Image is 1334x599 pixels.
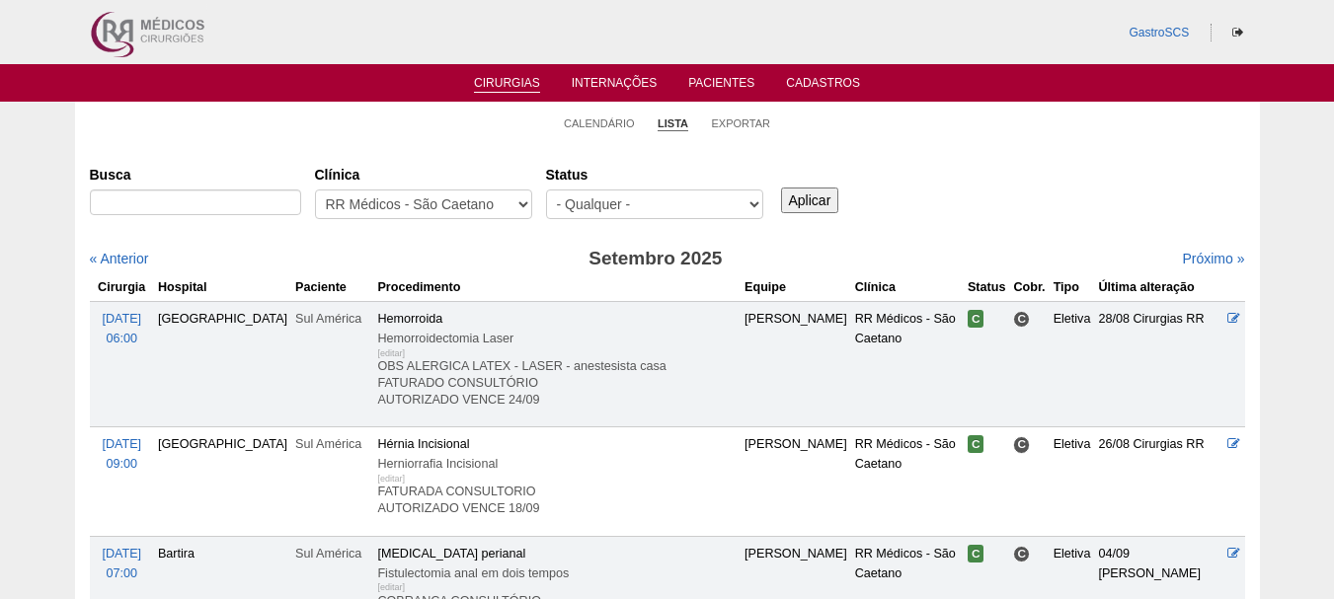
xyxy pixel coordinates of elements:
th: Cobr. [1009,273,1049,302]
th: Última alteração [1094,273,1223,302]
td: Hemorroida [373,301,741,426]
input: Digite os termos que você deseja procurar. [90,189,301,215]
div: Herniorrafia Incisional [377,454,737,474]
a: Pacientes [688,76,754,96]
p: FATURADA CONSULTORIO AUTORIZADO VENCE 18/09 [377,484,737,517]
td: 28/08 Cirurgias RR [1094,301,1223,426]
a: Editar [1227,312,1240,326]
a: Exportar [711,116,770,130]
input: Aplicar [781,187,839,213]
a: Internações [572,76,658,96]
label: Clínica [315,165,532,185]
label: Status [546,165,763,185]
span: Consultório [1013,436,1030,453]
td: Eletiva [1050,301,1095,426]
th: Tipo [1050,273,1095,302]
span: [DATE] [102,547,141,561]
div: [editar] [377,469,405,488]
span: Confirmada [968,545,984,562]
a: Cadastros [786,76,860,96]
div: Sul América [295,434,369,454]
th: Paciente [291,273,373,302]
span: 09:00 [106,457,137,471]
td: [GEOGRAPHIC_DATA] [154,427,291,536]
div: Sul América [295,309,369,329]
th: Status [964,273,1010,302]
span: Consultório [1013,311,1030,328]
td: Eletiva [1050,427,1095,536]
p: OBS ALERGICA LATEX - LASER - anestesista casa FATURADO CONSULTÓRIO AUTORIZADO VENCE 24/09 [377,358,737,409]
td: 26/08 Cirurgias RR [1094,427,1223,536]
td: [GEOGRAPHIC_DATA] [154,301,291,426]
span: 06:00 [106,332,137,345]
a: Editar [1227,547,1240,561]
a: [DATE] 09:00 [102,437,141,471]
th: Clínica [851,273,964,302]
div: Hemorroidectomia Laser [377,329,737,348]
a: Editar [1227,437,1240,451]
span: [DATE] [102,312,141,326]
a: Cirurgias [474,76,540,93]
a: [DATE] 07:00 [102,547,141,580]
a: Calendário [564,116,635,130]
th: Cirurgia [90,273,154,302]
td: RR Médicos - São Caetano [851,427,964,536]
div: [editar] [377,577,405,597]
div: [editar] [377,343,405,363]
span: Confirmada [968,310,984,328]
label: Busca [90,165,301,185]
span: Confirmada [968,435,984,453]
td: Hérnia Incisional [373,427,741,536]
td: [PERSON_NAME] [741,427,851,536]
a: Próximo » [1182,251,1244,266]
th: Hospital [154,273,291,302]
div: Sul América [295,544,369,563]
span: 07:00 [106,566,137,580]
span: [DATE] [102,437,141,451]
td: RR Médicos - São Caetano [851,301,964,426]
a: « Anterior [90,251,149,266]
i: Sair [1232,27,1243,38]
th: Procedimento [373,273,741,302]
div: Fistulectomia anal em dois tempos [377,563,737,583]
th: Equipe [741,273,851,302]
span: Consultório [1013,546,1030,562]
a: Lista [658,116,688,131]
td: [PERSON_NAME] [741,301,851,426]
a: GastroSCS [1129,26,1189,39]
h3: Setembro 2025 [366,245,944,273]
a: [DATE] 06:00 [102,312,141,345]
